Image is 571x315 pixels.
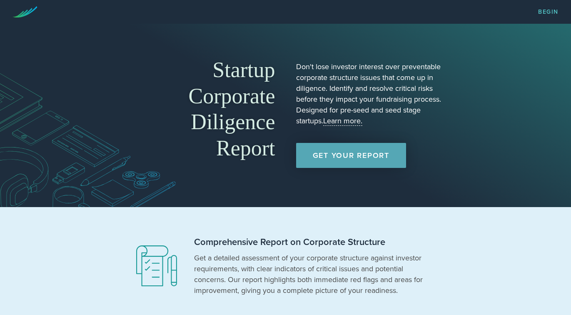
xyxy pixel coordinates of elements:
p: Get a detailed assessment of your corporate structure against investor requirements, with clear i... [194,252,427,296]
a: Get Your Report [296,143,406,168]
h2: Comprehensive Report on Corporate Structure [194,236,427,248]
p: Don't lose investor interest over preventable corporate structure issues that come up in diligenc... [296,61,444,126]
a: Begin [538,9,559,15]
h1: Startup Corporate Diligence Report [127,57,275,161]
a: Learn more. [323,116,362,126]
